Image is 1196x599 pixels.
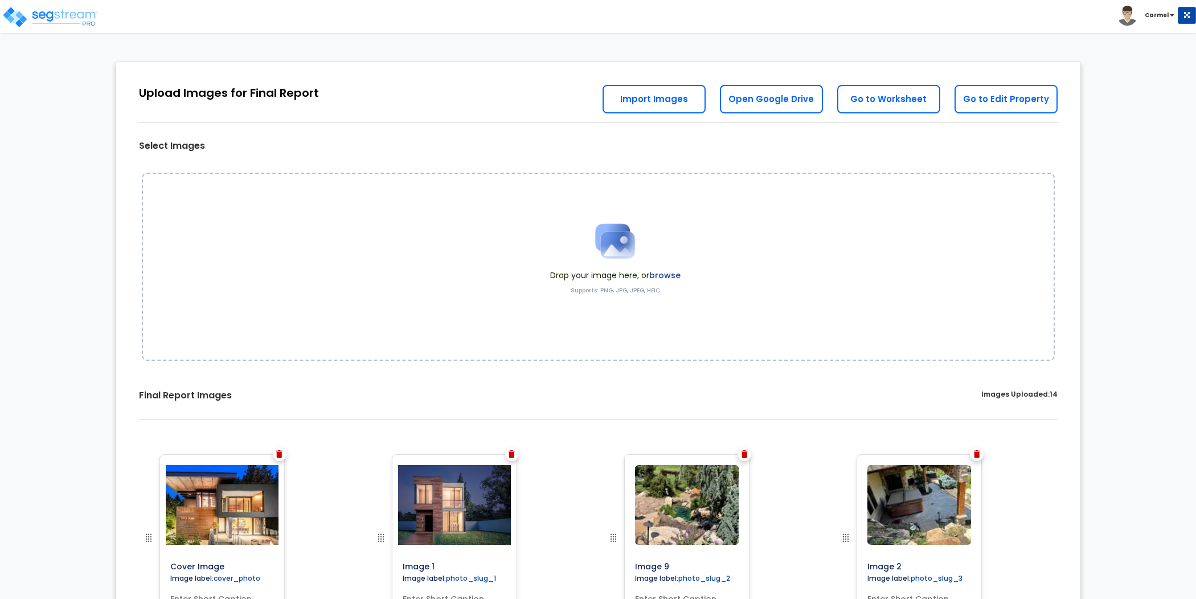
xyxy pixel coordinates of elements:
img: drag handle [142,531,155,545]
label: Image label: [166,573,265,586]
label: Select Images [139,140,205,153]
span: Drop your image here, or [550,270,681,281]
img: Trash Icon [974,450,980,458]
img: Trash Icon [276,450,282,458]
a: Import Images [603,85,706,113]
label: photo_slug_3 [911,573,962,583]
img: Upload Icon [587,213,644,270]
img: drag handle [839,531,853,545]
a: Open Google Drive [720,85,823,113]
label: photo_slug_2 [678,573,730,583]
img: avatar.png [1117,6,1137,26]
label: Image label: [863,573,967,586]
label: Supports: PNG, JPG, JPEG, HEIC [571,287,660,295]
label: Final Report Images [139,389,232,402]
label: Images Uploaded: [981,389,1058,402]
label: Image label: [630,573,735,586]
label: cover_photo [214,573,260,583]
a: Go to Edit Property [955,85,1058,113]
a: Go to Worksheet [837,85,940,113]
label: photo_slug_1 [446,573,496,583]
span: 14 [1050,389,1058,399]
label: Image label: [398,573,501,586]
img: drag handle [374,531,388,545]
img: Trash Icon [742,450,748,458]
b: Carmel [1145,11,1169,19]
img: Trash Icon [509,450,515,458]
label: browse [649,270,681,281]
img: drag handle [607,531,620,545]
div: Upload Images for Final Report [139,85,319,101]
img: logo_pro_r.png [2,6,99,28]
